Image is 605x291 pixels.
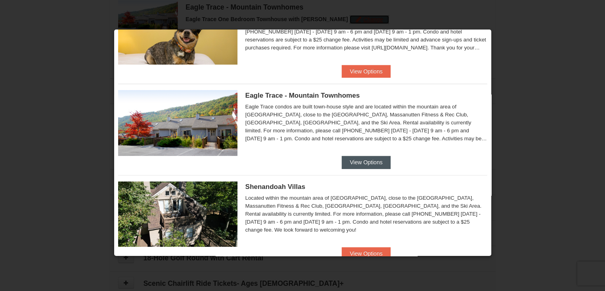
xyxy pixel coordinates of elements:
[342,156,390,169] button: View Options
[342,247,390,260] button: View Options
[245,194,487,234] div: Located within the mountain area of [GEOGRAPHIC_DATA], close to the [GEOGRAPHIC_DATA], Massanutte...
[245,12,487,52] div: Start wagging your tails because Massanutten Dog Hotel is the place to stay with your canine trav...
[245,92,360,99] span: Eagle Trace - Mountain Townhomes
[245,103,487,143] div: Eagle Trace condos are built town-house style and are located within the mountain area of [GEOGRA...
[342,65,390,78] button: View Options
[118,90,237,155] img: 19218983-1-9b289e55.jpg
[118,181,237,247] img: 19219019-2-e70bf45f.jpg
[245,183,305,191] span: Shenandoah Villas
